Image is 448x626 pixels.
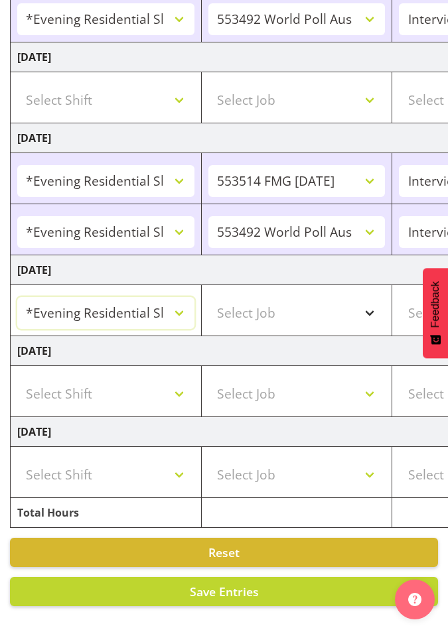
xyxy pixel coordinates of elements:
[429,281,441,328] span: Feedback
[10,538,438,567] button: Reset
[190,584,259,599] span: Save Entries
[423,268,448,358] button: Feedback - Show survey
[11,498,202,528] td: Total Hours
[10,577,438,606] button: Save Entries
[408,593,421,606] img: help-xxl-2.png
[208,544,240,560] span: Reset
